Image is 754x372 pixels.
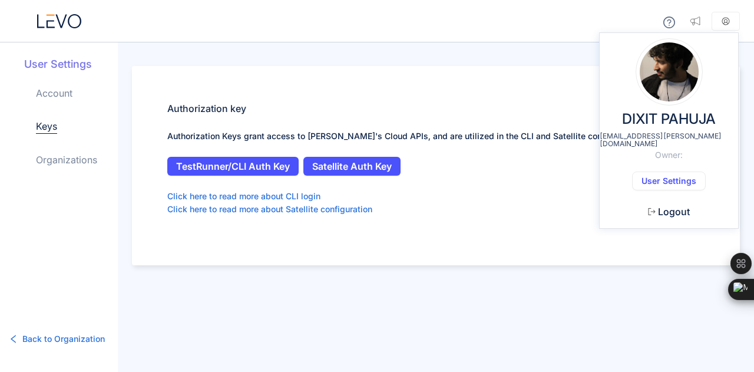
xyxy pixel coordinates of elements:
[600,132,738,149] span: [EMAIL_ADDRESS][PERSON_NAME][DOMAIN_NAME]
[36,86,72,100] a: Account
[167,130,705,143] p: Authorization Keys grant access to [PERSON_NAME]'s Cloud APIs, and are utilized in the CLI and Sa...
[658,206,690,217] span: Logout
[176,161,290,172] span: TestRunner/CLI Auth Key
[24,57,118,72] h5: User Settings
[622,111,716,127] span: DIXIT PAHUJA
[167,190,320,203] a: Click here to read more about CLI login
[632,172,706,190] button: User Settings
[639,202,699,221] button: Logout
[312,161,392,172] span: Satellite Auth Key
[36,153,97,167] a: Organizations
[167,101,705,116] h5: Authorization key
[36,119,57,134] a: Keys
[167,157,299,176] button: TestRunner/CLI Auth Key
[22,333,105,345] span: Back to Organization
[167,203,372,216] a: Click here to read more about Satellite configuration
[655,150,683,160] span: Owner:
[640,42,699,101] img: DIXIT PAHUJA profile
[641,176,696,186] span: User Settings
[303,157,401,176] button: Satellite Auth Key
